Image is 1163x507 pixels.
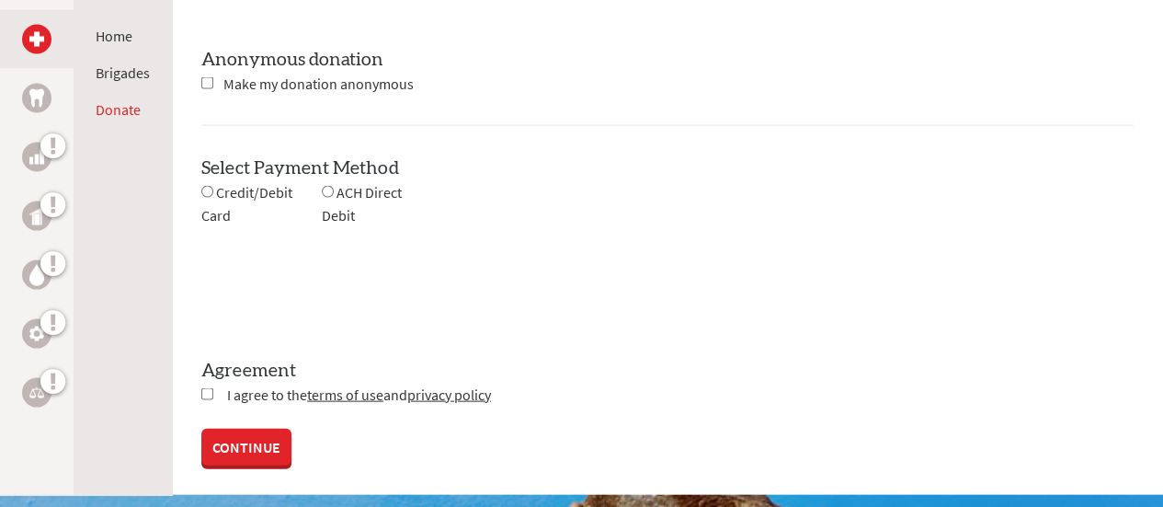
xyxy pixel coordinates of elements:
[201,429,291,466] a: CONTINUE
[201,249,481,321] iframe: reCAPTCHA
[22,25,51,54] a: Medical
[407,386,491,404] a: privacy policy
[96,100,141,119] a: Donate
[22,260,51,290] a: Water
[201,183,292,225] span: Credit/Debit Card
[22,202,51,231] a: Public Health
[201,358,1134,384] label: Agreement
[307,386,383,404] a: terms of use
[223,75,414,93] span: Make my donation anonymous
[22,143,51,172] a: Business
[96,63,150,82] a: Brigades
[29,89,44,107] img: Dental
[22,84,51,113] a: Dental
[29,387,44,398] img: Legal Empowerment
[201,51,383,69] label: Anonymous donation
[227,386,491,404] span: I agree to the and
[29,264,44,285] img: Water
[29,327,44,341] img: Engineering
[22,319,51,349] a: Engineering
[96,25,150,47] li: Home
[96,62,150,84] li: Brigades
[29,207,44,225] img: Public Health
[29,32,44,47] img: Medical
[22,378,51,408] a: Legal Empowerment
[201,159,399,178] label: Select Payment Method
[96,27,132,45] a: Home
[96,98,150,121] li: Donate
[29,150,44,165] img: Business
[322,183,402,225] span: ACH Direct Debit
